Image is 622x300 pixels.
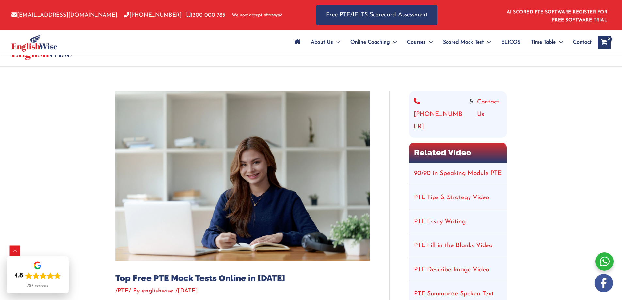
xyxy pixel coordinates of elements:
a: 90/90 in Speaking Module PTE [414,170,502,177]
a: Online CoachingMenu Toggle [345,31,402,54]
a: AI SCORED PTE SOFTWARE REGISTER FOR FREE SOFTWARE TRIAL [507,10,608,23]
div: & [414,96,502,133]
h1: Top Free PTE Mock Tests Online in [DATE] [115,273,370,283]
a: Contact [568,31,592,54]
span: Contact [573,31,592,54]
span: About Us [311,31,333,54]
span: ELICOS [501,31,520,54]
span: Menu Toggle [484,31,491,54]
a: PTE Summarize Spoken Text [414,291,494,297]
a: [EMAIL_ADDRESS][DOMAIN_NAME] [11,12,117,18]
span: [DATE] [178,288,198,294]
span: Menu Toggle [556,31,563,54]
span: Menu Toggle [426,31,433,54]
span: englishwise [142,288,173,294]
a: PTE Essay Writing [414,219,466,225]
aside: Header Widget 1 [503,5,611,26]
span: Menu Toggle [333,31,340,54]
a: ELICOS [496,31,526,54]
h2: Related Video [409,143,507,163]
div: Rating: 4.8 out of 5 [14,271,61,280]
img: cropped-ew-logo [11,34,57,52]
a: PTE Describe Image Video [414,267,489,273]
a: PTE Fill in the Blanks Video [414,243,492,249]
span: We now accept [232,12,262,19]
a: PTE Tips & Strategy Video [414,195,489,201]
a: Free PTE/IELTS Scorecard Assessment [316,5,437,25]
span: Menu Toggle [390,31,397,54]
a: PTE [118,288,129,294]
span: Courses [407,31,426,54]
a: Contact Us [477,96,502,133]
img: Afterpay-Logo [264,13,282,17]
a: Scored Mock TestMenu Toggle [438,31,496,54]
a: Time TableMenu Toggle [526,31,568,54]
div: / / By / [115,287,370,296]
a: englishwise [142,288,175,294]
nav: Site Navigation: Main Menu [289,31,592,54]
div: 4.8 [14,271,23,280]
a: CoursesMenu Toggle [402,31,438,54]
a: [PHONE_NUMBER] [414,96,466,133]
span: Scored Mock Test [443,31,484,54]
span: Time Table [531,31,556,54]
a: About UsMenu Toggle [306,31,345,54]
a: View Shopping Cart, empty [598,36,611,49]
a: 1300 000 783 [186,12,225,18]
img: white-facebook.png [595,274,613,292]
div: 727 reviews [27,283,48,288]
a: [PHONE_NUMBER] [124,12,182,18]
span: Online Coaching [350,31,390,54]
